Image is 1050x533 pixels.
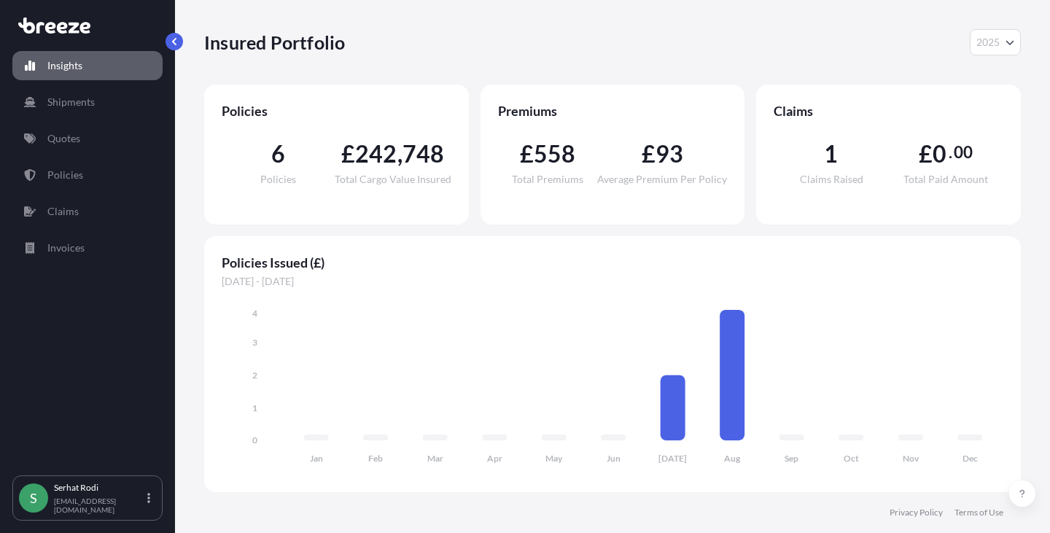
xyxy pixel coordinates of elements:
[962,453,978,464] tspan: Dec
[12,51,163,80] a: Insights
[355,142,397,166] span: 242
[933,142,946,166] span: 0
[774,102,1003,120] span: Claims
[919,142,933,166] span: £
[844,453,859,464] tspan: Oct
[949,147,952,158] span: .
[397,142,402,166] span: ,
[252,402,257,413] tspan: 1
[545,453,563,464] tspan: May
[487,453,502,464] tspan: Apr
[607,453,621,464] tspan: Jun
[498,102,728,120] span: Premiums
[335,174,451,184] span: Total Cargo Value Insured
[12,124,163,153] a: Quotes
[800,174,863,184] span: Claims Raised
[656,142,683,166] span: 93
[252,308,257,319] tspan: 4
[12,87,163,117] a: Shipments
[368,453,383,464] tspan: Feb
[222,102,451,120] span: Policies
[47,131,80,146] p: Quotes
[252,337,257,348] tspan: 3
[54,497,144,514] p: [EMAIL_ADDRESS][DOMAIN_NAME]
[785,453,798,464] tspan: Sep
[520,142,534,166] span: £
[47,241,85,255] p: Invoices
[310,453,323,464] tspan: Jan
[30,491,37,505] span: S
[260,174,296,184] span: Policies
[54,482,144,494] p: Serhat Rodi
[47,95,95,109] p: Shipments
[47,204,79,219] p: Claims
[534,142,576,166] span: 558
[47,58,82,73] p: Insights
[824,142,838,166] span: 1
[970,29,1021,55] button: Year Selector
[222,274,1003,289] span: [DATE] - [DATE]
[222,254,1003,271] span: Policies Issued (£)
[12,233,163,262] a: Invoices
[12,160,163,190] a: Policies
[427,453,443,464] tspan: Mar
[252,370,257,381] tspan: 2
[890,507,943,518] a: Privacy Policy
[903,453,919,464] tspan: Nov
[954,507,1003,518] a: Terms of Use
[954,147,973,158] span: 00
[47,168,83,182] p: Policies
[724,453,741,464] tspan: Aug
[271,142,285,166] span: 6
[597,174,727,184] span: Average Premium Per Policy
[252,435,257,446] tspan: 0
[204,31,345,54] p: Insured Portfolio
[903,174,988,184] span: Total Paid Amount
[402,142,445,166] span: 748
[658,453,687,464] tspan: [DATE]
[642,142,656,166] span: £
[341,142,355,166] span: £
[12,197,163,226] a: Claims
[512,174,583,184] span: Total Premiums
[976,35,1000,50] span: 2025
